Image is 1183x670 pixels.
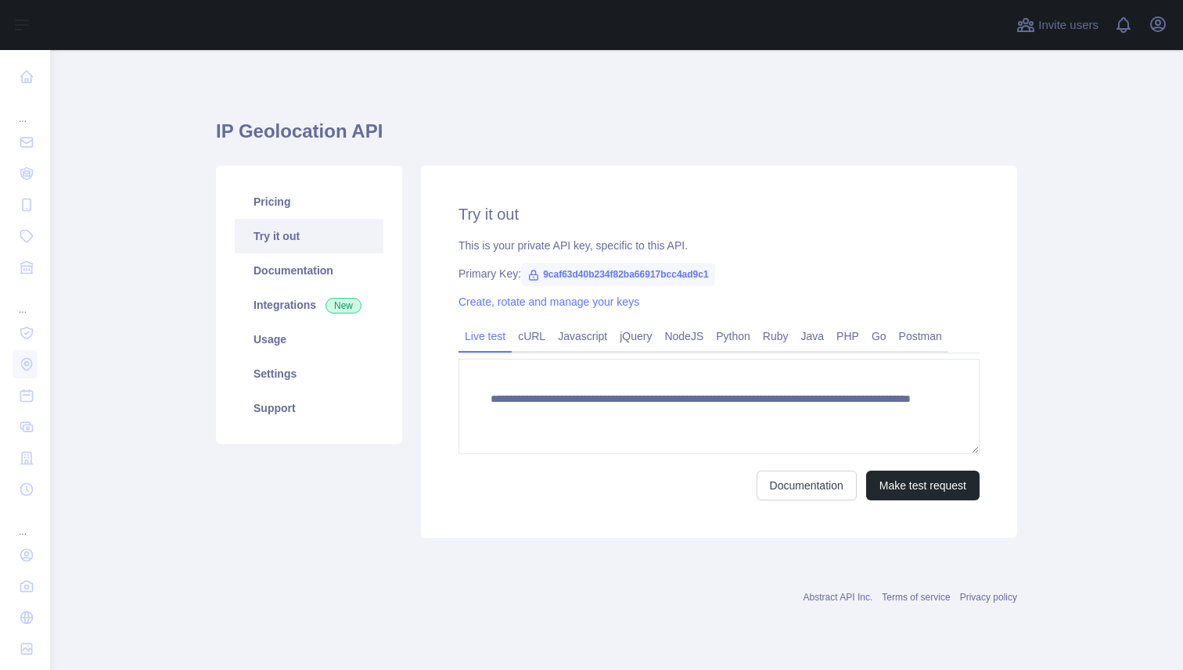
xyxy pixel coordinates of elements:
a: Support [235,391,383,425]
a: jQuery [613,324,658,349]
a: Abstract API Inc. [804,592,873,603]
a: Go [865,324,893,349]
a: Postman [893,324,948,349]
a: Settings [235,356,383,391]
a: Privacy policy [960,592,1017,603]
a: Pricing [235,185,383,219]
a: cURL [512,324,552,349]
a: PHP [830,324,865,349]
a: Terms of service [882,592,950,603]
a: Create, rotate and manage your keys [458,296,639,308]
div: ... [13,507,38,538]
span: New [325,298,361,314]
a: Usage [235,322,383,356]
a: Javascript [552,324,613,349]
div: ... [13,285,38,316]
span: 9caf63d40b234f82ba66917bcc4ad9c1 [521,263,715,286]
a: Python [710,324,757,349]
div: ... [13,94,38,125]
button: Make test request [866,471,980,500]
a: NodeJS [658,324,710,349]
a: Live test [458,324,512,349]
a: Documentation [757,471,857,500]
a: Documentation [235,253,383,288]
div: This is your private API key, specific to this API. [458,238,980,253]
span: Invite users [1038,16,1098,34]
a: Ruby [757,324,795,349]
div: Primary Key: [458,266,980,281]
a: Integrations New [235,288,383,322]
a: Java [795,324,831,349]
button: Invite users [1013,13,1102,38]
a: Try it out [235,219,383,253]
h2: Try it out [458,203,980,225]
h1: IP Geolocation API [216,119,1017,156]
